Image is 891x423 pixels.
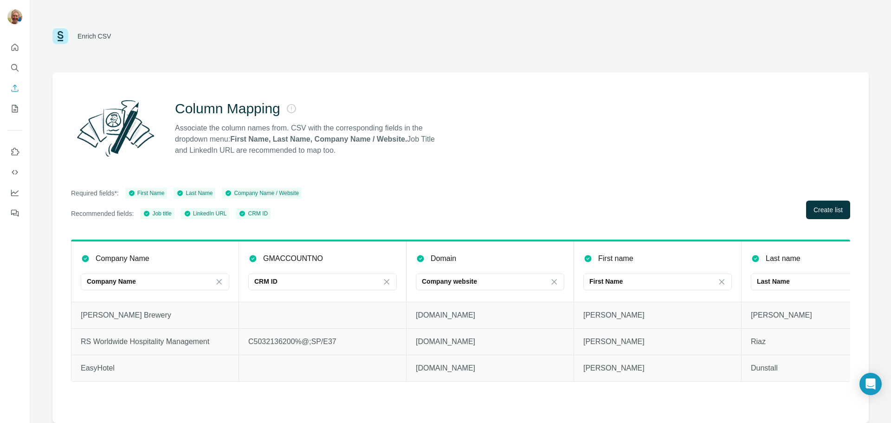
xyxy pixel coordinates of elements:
[859,373,882,395] div: Open Intercom Messenger
[175,123,443,156] p: Associate the column names from. CSV with the corresponding fields in the dropdown menu: Job Titl...
[583,363,732,374] p: [PERSON_NAME]
[81,363,229,374] p: EasyHotel
[416,336,564,347] p: [DOMAIN_NAME]
[96,253,149,264] p: Company Name
[230,135,407,143] strong: First Name, Last Name, Company Name / Website.
[81,336,229,347] p: RS Worldwide Hospitality Management
[598,253,633,264] p: First name
[71,95,160,162] img: Surfe Illustration - Column Mapping
[176,189,213,197] div: Last Name
[254,277,278,286] p: CRM ID
[814,205,843,215] span: Create list
[757,277,790,286] p: Last Name
[806,201,850,219] button: Create list
[416,363,564,374] p: [DOMAIN_NAME]
[184,209,227,218] div: LinkedIn URL
[422,277,477,286] p: Company website
[128,189,165,197] div: First Name
[239,209,268,218] div: CRM ID
[431,253,456,264] p: Domain
[7,39,22,56] button: Quick start
[7,100,22,117] button: My lists
[416,310,564,321] p: [DOMAIN_NAME]
[583,336,732,347] p: [PERSON_NAME]
[7,9,22,24] img: Avatar
[7,205,22,221] button: Feedback
[71,189,119,198] p: Required fields*:
[263,253,323,264] p: GMACCOUNTNO
[248,336,397,347] p: C5032136200%@;SP/E37
[52,28,68,44] img: Surfe Logo
[71,209,134,218] p: Recommended fields:
[81,310,229,321] p: [PERSON_NAME] Brewery
[77,32,111,41] div: Enrich CSV
[589,277,623,286] p: First Name
[7,184,22,201] button: Dashboard
[87,277,136,286] p: Company Name
[583,310,732,321] p: [PERSON_NAME]
[7,59,22,76] button: Search
[7,80,22,97] button: Enrich CSV
[7,164,22,181] button: Use Surfe API
[143,209,171,218] div: Job title
[7,143,22,160] button: Use Surfe on LinkedIn
[175,100,280,117] h2: Column Mapping
[225,189,299,197] div: Company Name / Website
[766,253,801,264] p: Last name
